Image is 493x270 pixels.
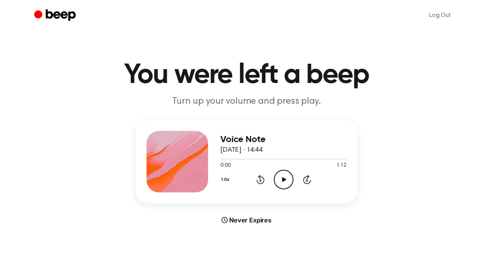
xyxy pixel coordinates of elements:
[34,8,78,23] a: Beep
[99,95,394,108] p: Turn up your volume and press play.
[220,134,346,145] h3: Voice Note
[336,162,346,170] span: 1:12
[220,162,230,170] span: 0:00
[136,215,357,225] div: Never Expires
[50,61,443,89] h1: You were left a beep
[421,6,459,25] a: Log Out
[220,173,232,186] button: 1.0x
[220,147,263,154] span: [DATE] · 14:44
